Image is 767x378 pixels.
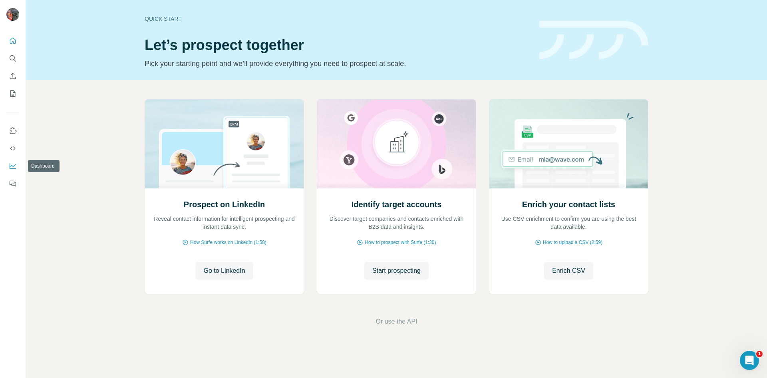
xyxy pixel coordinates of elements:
span: Start prospecting [372,266,421,276]
img: Enrich your contact lists [489,100,648,188]
img: Prospect on LinkedIn [145,100,304,188]
span: 1 [756,351,763,357]
p: Use CSV enrichment to confirm you are using the best data available. [497,215,640,231]
span: Go to LinkedIn [203,266,245,276]
button: Search [6,51,19,66]
span: Enrich CSV [552,266,585,276]
h2: Prospect on LinkedIn [184,199,265,210]
button: My lists [6,86,19,101]
p: Reveal contact information for intelligent prospecting and instant data sync. [153,215,296,231]
div: Quick start [145,15,530,23]
button: Enrich CSV [544,262,593,280]
span: How to upload a CSV (2:59) [543,239,602,246]
h1: Let’s prospect together [145,37,530,53]
button: Use Surfe on LinkedIn [6,124,19,138]
button: Or use the API [376,317,417,326]
h2: Identify target accounts [352,199,442,210]
img: Avatar [6,8,19,21]
p: Pick your starting point and we’ll provide everything you need to prospect at scale. [145,58,530,69]
button: Feedback [6,176,19,191]
span: How Surfe works on LinkedIn (1:58) [190,239,266,246]
img: Identify target accounts [317,100,476,188]
button: Go to LinkedIn [195,262,253,280]
img: banner [539,21,648,60]
button: Start prospecting [364,262,429,280]
p: Discover target companies and contacts enriched with B2B data and insights. [325,215,468,231]
h2: Enrich your contact lists [522,199,615,210]
button: Use Surfe API [6,141,19,156]
button: Quick start [6,34,19,48]
iframe: Intercom live chat [740,351,759,370]
button: Enrich CSV [6,69,19,83]
button: Dashboard [6,159,19,173]
span: How to prospect with Surfe (1:30) [365,239,436,246]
